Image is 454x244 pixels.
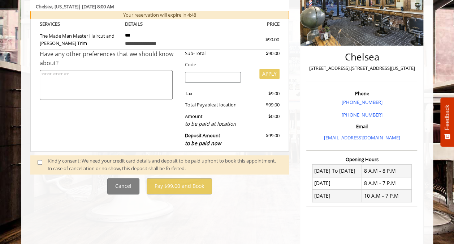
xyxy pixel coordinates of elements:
button: Feedback - Show survey [440,97,454,147]
a: [EMAIL_ADDRESS][DOMAIN_NAME] [324,134,400,141]
span: Feedback [444,105,450,130]
b: Deposit Amount [185,132,221,147]
span: to be paid now [185,140,221,147]
span: at location [214,101,237,108]
td: 8 A.M - 7 P.M [362,177,412,189]
div: $9.00 [246,90,280,97]
td: 10 A.M - 7 P.M [362,190,412,202]
button: APPLY [259,69,280,79]
b: Chelsea | [DATE] 8:00 AM [36,3,114,10]
td: 8 A.M - 8 P.M [362,165,412,177]
div: Code [180,61,280,68]
div: $90.00 [246,50,280,57]
td: [DATE] To [DATE] [312,165,362,177]
a: [PHONE_NUMBER] [341,112,382,118]
td: The Made Man Master Haircut and [PERSON_NAME] Trim [40,28,120,50]
h3: Email [308,124,415,129]
div: Your reservation will expire in 4:48 [30,11,289,19]
div: Sub-Total [180,50,246,57]
div: $99.00 [246,101,280,109]
td: [DATE] [312,177,362,189]
td: [DATE] [312,190,362,202]
div: Tax [180,90,246,97]
div: Total Payable [180,101,246,109]
h3: Phone [308,91,415,96]
div: $99.00 [246,132,280,147]
div: $0.00 [246,113,280,128]
span: , [US_STATE] [52,3,78,10]
h2: Chelsea [308,52,415,62]
div: Have any other preferences that we should know about? [40,50,180,68]
p: [STREET_ADDRESS],[STREET_ADDRESS][US_STATE] [308,64,415,72]
th: DETAILS [120,20,200,28]
button: Cancel [107,178,139,194]
div: $90.00 [239,36,279,43]
div: Amount [180,113,246,128]
th: SERVICE [40,20,120,28]
button: Pay $99.00 and Book [147,178,212,194]
div: to be paid at location [185,120,241,128]
div: Kindly consent: We need your credit card details and deposit to be paid upfront to book this appo... [48,157,282,172]
span: S [57,21,60,27]
th: PRICE [200,20,280,28]
a: [PHONE_NUMBER] [341,99,382,105]
h3: Opening Hours [306,157,417,162]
